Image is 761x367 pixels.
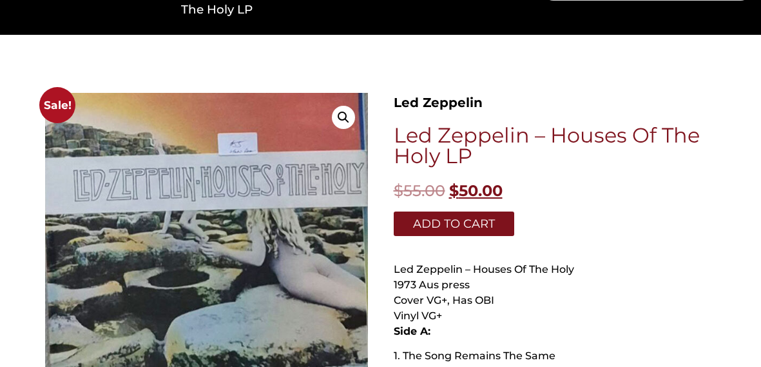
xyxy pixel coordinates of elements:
[394,181,403,200] span: $
[449,181,459,200] span: $
[394,212,514,236] button: Add to cart
[394,277,717,293] div: 1973 Aus press
[394,348,717,364] p: 1. The Song Remains The Same
[394,293,717,308] div: Cover VG+, Has OBI
[39,87,75,123] span: Sale!
[394,181,445,200] bdi: 55.00
[394,308,717,324] div: Vinyl VG+
[394,93,483,112] a: Led Zeppelin
[394,325,430,337] strong: Side A:
[394,125,717,166] h1: Led Zeppelin – Houses Of The Holy LP
[394,262,717,277] div: Led Zeppelin – Houses Of The Holy
[332,106,355,129] a: View full-screen image gallery
[449,181,503,200] bdi: 50.00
